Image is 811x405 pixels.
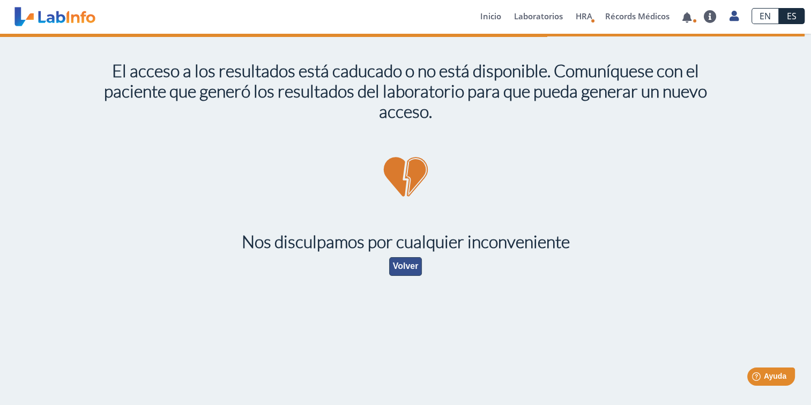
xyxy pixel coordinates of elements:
button: Volver [389,257,422,276]
a: EN [752,8,779,24]
h1: El acceso a los resultados está caducado o no está disponible. Comuníquese con el paciente que ge... [100,61,711,122]
iframe: Help widget launcher [716,363,799,393]
h1: Nos disculpamos por cualquier inconveniente [100,231,711,252]
a: ES [779,8,805,24]
span: HRA [576,11,592,21]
